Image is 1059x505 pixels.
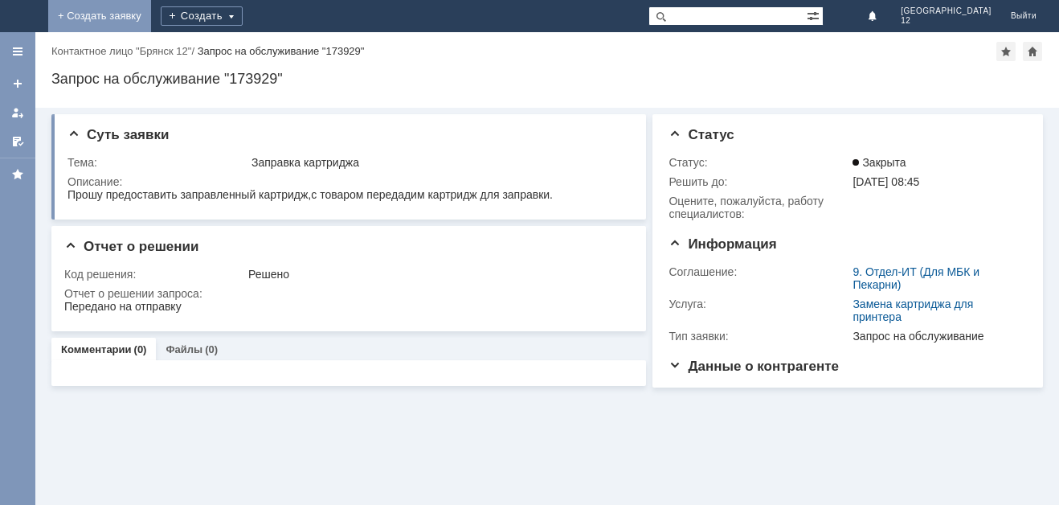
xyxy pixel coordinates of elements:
[853,298,973,323] a: Замена картриджа для принтера
[166,343,202,355] a: Файлы
[669,127,734,142] span: Статус
[51,71,1043,87] div: Запрос на обслуживание "173929"
[5,129,31,154] a: Мои согласования
[51,45,191,57] a: Контактное лицо "Брянск 12"
[61,343,132,355] a: Комментарии
[67,156,248,169] div: Тема:
[853,265,979,291] a: 9. Отдел-ИТ (Для МБК и Пекарни)
[134,343,147,355] div: (0)
[251,156,624,169] div: Заправка картриджа
[64,287,628,300] div: Отчет о решении запроса:
[205,343,218,355] div: (0)
[669,330,849,343] div: Тип заявки:
[198,45,365,57] div: Запрос на обслуживание "173929"
[669,359,839,374] span: Данные о контрагенте
[901,16,992,26] span: 12
[161,6,243,26] div: Создать
[5,71,31,96] a: Создать заявку
[64,239,198,254] span: Отчет о решении
[1023,42,1042,61] div: Сделать домашней страницей
[669,175,849,188] div: Решить до:
[996,42,1016,61] div: Добавить в избранное
[669,195,849,220] div: Oцените, пожалуйста, работу специалистов:
[807,7,823,23] span: Расширенный поиск
[901,6,992,16] span: [GEOGRAPHIC_DATA]
[853,175,919,188] span: [DATE] 08:45
[5,100,31,125] a: Мои заявки
[64,268,245,281] div: Код решения:
[51,45,198,57] div: /
[669,265,849,278] div: Соглашение:
[248,268,624,281] div: Решено
[67,127,169,142] span: Суть заявки
[853,330,1020,343] div: Запрос на обслуживание
[853,156,906,169] span: Закрыта
[669,236,776,252] span: Информация
[669,298,849,310] div: Услуга:
[67,175,628,188] div: Описание:
[669,156,849,169] div: Статус:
